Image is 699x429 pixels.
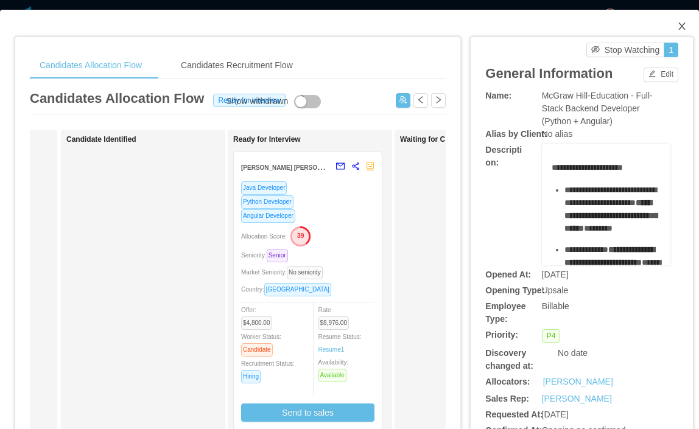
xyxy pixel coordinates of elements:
[241,316,272,330] span: $4,800.00
[329,157,345,176] button: mail
[351,162,360,170] span: share-alt
[485,129,547,139] b: Alias by Client:
[264,283,331,296] span: [GEOGRAPHIC_DATA]
[241,286,336,293] span: Country:
[664,43,678,57] button: 1
[241,162,345,172] strong: [PERSON_NAME] [PERSON_NAME]
[413,93,428,108] button: icon: left
[30,88,204,108] article: Candidates Allocation Flow
[485,410,543,419] b: Requested At:
[431,93,446,108] button: icon: right
[171,52,303,79] div: Candidates Recruitment Flow
[241,307,277,326] span: Offer:
[396,93,410,108] button: icon: usergroup-add
[543,375,613,388] a: [PERSON_NAME]
[30,52,152,79] div: Candidates Allocation Flow
[318,333,362,353] span: Resume Status:
[542,129,573,139] span: No alias
[558,348,588,358] span: No date
[241,181,287,195] span: Java Developer
[241,360,295,380] span: Recruitment Status:
[542,410,569,419] span: [DATE]
[233,135,404,144] h1: Ready for Interview
[552,161,661,283] div: rdw-editor
[226,95,288,108] div: Show withdrawn
[542,301,569,311] span: Billable
[644,68,678,82] button: icon: editEdit
[542,394,612,403] a: [PERSON_NAME]
[485,377,530,386] b: Allocators:
[241,370,261,383] span: Hiring
[297,232,304,239] text: 39
[586,43,665,57] button: icon: eye-invisibleStop Watching
[542,91,653,126] span: McGraw Hill-Education - Full-Stack Backend Developer (Python + Angular)
[241,209,295,223] span: Angular Developer
[400,135,571,144] h1: Waiting for Client Approval
[318,345,345,354] a: Resume1
[677,21,687,31] i: icon: close
[241,252,293,259] span: Seniority:
[542,329,561,343] span: P4
[542,270,569,279] span: [DATE]
[318,316,349,330] span: $8,976.00
[485,301,525,324] b: Employee Type:
[485,63,613,83] article: General Information
[366,162,374,170] span: robot
[241,333,281,353] span: Worker Status:
[485,330,518,340] b: Priority:
[241,403,374,422] button: Send to sales
[241,195,293,209] span: Python Developer
[485,270,531,279] b: Opened At:
[213,94,286,107] span: Ready for interview
[485,145,522,167] b: Description:
[287,266,323,279] span: No seniority
[287,226,311,245] button: 39
[241,233,287,240] span: Allocation Score:
[485,285,544,295] b: Opening Type:
[241,343,273,357] span: Candidate
[485,348,533,371] b: Discovery changed at:
[485,394,529,403] b: Sales Rep:
[66,135,237,144] h1: Candidate Identified
[290,92,310,104] button: icon: edit
[241,269,328,276] span: Market Seniority:
[267,249,288,262] span: Senior
[542,285,569,295] span: Upsale
[485,91,511,100] b: Name:
[318,359,351,378] span: Availability:
[318,369,346,382] span: Available
[318,307,354,326] span: Rate
[665,10,699,44] button: Close
[542,144,670,265] div: rdw-wrapper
